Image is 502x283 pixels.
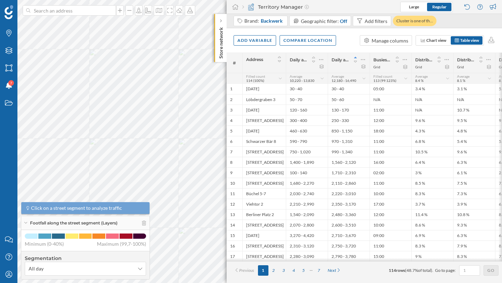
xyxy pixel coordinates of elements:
[373,64,380,69] div: Grid
[242,199,286,209] div: Viehtor 2
[370,251,411,261] div: 15:00
[286,220,328,230] div: 2,070 - 2,800
[432,4,447,9] span: Regular
[415,64,422,69] div: Grid
[328,84,370,94] div: 30 - 40
[242,115,286,125] div: [STREET_ADDRESS]
[328,178,370,188] div: 2,110 - 2,860
[453,240,495,251] div: 7.9 %
[328,209,370,220] div: 2,480 - 3,360
[411,146,453,157] div: 10.5 %
[415,78,424,83] span: 8.4 %
[97,240,146,247] span: Maximum (99,7-100%)
[242,178,286,188] div: [STREET_ADDRESS]
[242,209,286,220] div: Berliner Platz 2
[370,188,411,199] div: 10:00
[31,205,122,212] span: Click on a street segment to analyze traffic
[370,220,411,230] div: 10:00
[453,199,495,209] div: 3.9 %
[230,201,235,207] div: 12
[328,188,370,199] div: 2,220 - 3,010
[230,181,235,186] div: 10
[286,251,328,261] div: 2,280 - 3,090
[411,136,453,146] div: 6.8 %
[370,84,411,94] div: 05:00
[370,125,411,136] div: 18:00
[411,94,453,105] div: N/A
[411,125,453,136] div: 4.3 %
[230,243,235,249] div: 16
[230,139,233,144] div: 6
[328,146,370,157] div: 990 - 1,340
[370,94,411,105] div: N/A
[30,220,117,226] span: Footfall along the street segment (Layers)
[246,57,263,62] span: Address
[242,136,286,146] div: Schwarzer Bär 8
[453,157,495,167] div: 6.3 %
[411,115,453,125] div: 9.6 %
[10,79,12,86] span: 7
[370,157,411,167] div: 16:00
[453,178,495,188] div: 7.5 %
[242,230,286,240] div: [DATE]
[370,105,411,115] div: 11:00
[457,74,470,78] span: Average
[453,115,495,125] div: 9.5 %
[370,230,411,240] div: 09:00
[328,230,370,240] div: 2,710 - 3,670
[453,251,495,261] div: 8.3 %
[230,107,233,113] div: 3
[230,60,239,66] span: #
[230,233,235,238] div: 15
[290,57,307,62] span: Daily average footfall between [DATE] and [DATE]
[230,212,235,217] div: 13
[286,230,328,240] div: 3,270 - 4,420
[286,157,328,167] div: 1,400 - 1,890
[411,199,453,209] div: 3.7 %
[328,115,370,125] div: 250 - 330
[301,18,339,24] span: Geographic filter:
[286,146,328,157] div: 750 - 1,020
[457,78,465,83] span: 8.1 %
[242,125,286,136] div: [DATE]
[411,105,453,115] div: N/A
[242,220,286,230] div: [STREET_ADDRESS]
[290,74,302,78] span: Average
[372,37,408,44] div: Manage columns
[340,17,347,25] div: Off
[230,222,235,228] div: 14
[230,97,233,102] div: 2
[246,74,265,78] span: Filled count
[373,57,390,62] span: Busiest hour of the day ([DATE] to [DATE])
[453,188,495,199] div: 7.3 %
[411,220,453,230] div: 8.6 %
[393,16,436,26] div: Cluster is one of th…
[453,209,495,220] div: 10.8 %
[405,268,406,273] span: (
[332,74,344,78] span: Average
[286,105,328,115] div: 120 - 160
[370,167,411,178] div: 02:00
[409,4,419,9] span: Large
[242,157,286,167] div: [STREET_ADDRESS]
[461,267,478,274] input: 1
[435,267,456,274] span: Go to page:
[286,240,328,251] div: 2,310 - 3,120
[370,199,411,209] div: 17:00
[290,78,314,83] span: 10,220 - 13,830
[411,167,453,178] div: 3 %
[328,125,370,136] div: 850 - 1,150
[415,57,432,62] span: Distribution of visits per hour of the day: 12:00 ([DATE] to [DATE])
[286,94,328,105] div: 50 - 70
[370,178,411,188] div: 11:00
[218,24,225,59] p: Store network
[370,115,411,125] div: 12:00
[286,209,328,220] div: 1,540 - 2,090
[453,230,495,240] div: 6.3 %
[453,220,495,230] div: 9.3 %
[453,84,495,94] div: 3.1 %
[411,157,453,167] div: 6.4 %
[242,94,286,105] div: Löbdergraben 3
[411,178,453,188] div: 8.5 %
[453,94,495,105] div: N/A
